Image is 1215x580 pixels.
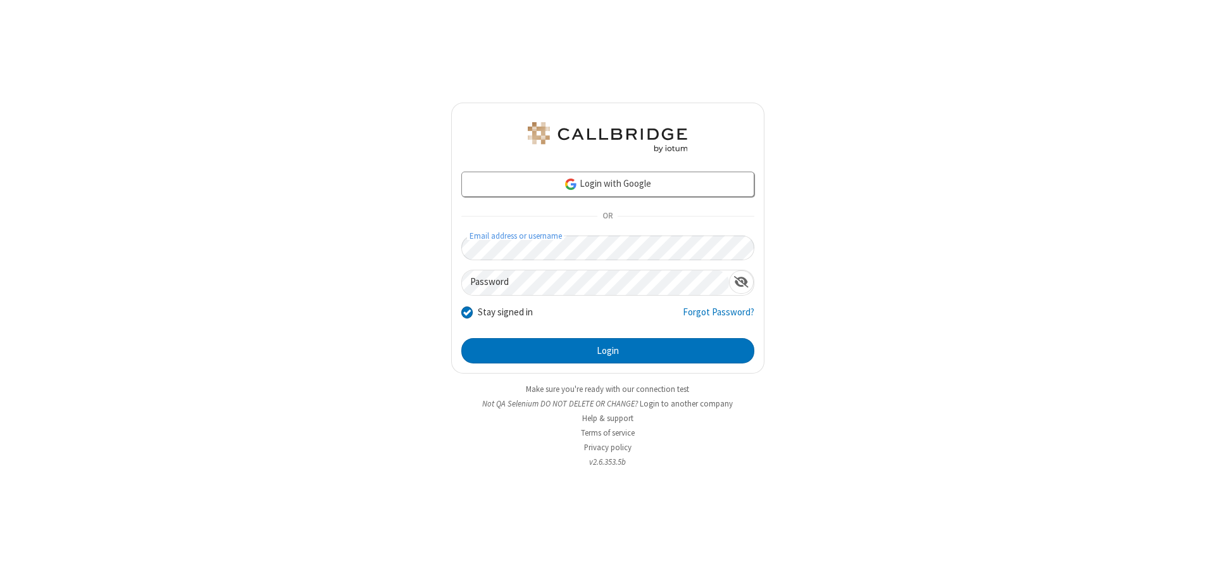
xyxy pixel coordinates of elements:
a: Terms of service [581,427,635,438]
div: Show password [729,270,754,294]
span: OR [597,208,618,225]
button: Login to another company [640,398,733,410]
label: Stay signed in [478,305,533,320]
img: QA Selenium DO NOT DELETE OR CHANGE [525,122,690,153]
a: Login with Google [461,172,754,197]
img: google-icon.png [564,177,578,191]
input: Password [462,270,729,295]
a: Privacy policy [584,442,632,453]
li: Not QA Selenium DO NOT DELETE OR CHANGE? [451,398,764,410]
a: Make sure you're ready with our connection test [526,384,689,394]
a: Forgot Password? [683,305,754,329]
button: Login [461,338,754,363]
a: Help & support [582,413,633,424]
li: v2.6.353.5b [451,456,764,468]
input: Email address or username [461,236,754,260]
